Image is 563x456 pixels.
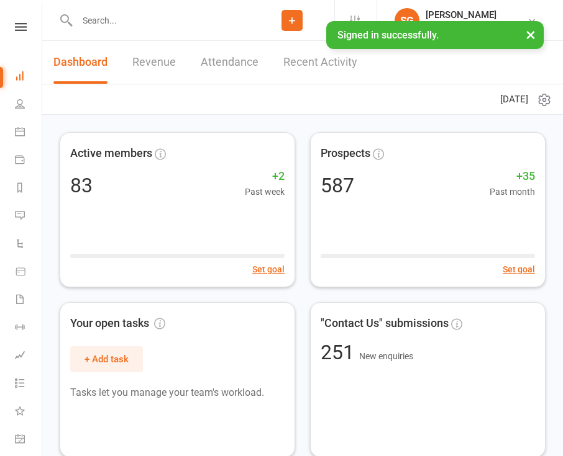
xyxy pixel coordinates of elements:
button: Set goal [503,262,535,276]
span: Prospects [321,145,370,163]
div: 587 [321,176,354,195]
span: Past month [490,185,535,199]
span: Active members [70,145,152,163]
div: [PERSON_NAME] [426,9,497,20]
a: Recent Activity [283,41,357,84]
a: Calendar [15,119,43,147]
span: 251 [321,341,359,364]
a: Dashboard [53,41,108,84]
div: Muay X [426,20,497,32]
span: Past week [245,185,285,199]
button: + Add task [70,346,143,372]
div: 83 [70,176,93,195]
span: +35 [490,168,535,186]
a: Revenue [132,41,176,84]
button: × [520,21,542,48]
span: Signed in successfully. [337,29,439,41]
a: Assessments [15,342,43,370]
div: SG [395,8,419,33]
button: Set goal [252,262,285,276]
p: Tasks let you manage your team's workload. [70,385,285,401]
span: New enquiries [359,351,413,361]
a: Dashboard [15,63,43,91]
a: Reports [15,175,43,203]
span: +2 [245,168,285,186]
a: People [15,91,43,119]
span: [DATE] [500,92,528,107]
a: Payments [15,147,43,175]
span: "Contact Us" submissions [321,315,449,333]
input: Search... [73,12,250,29]
a: Attendance [201,41,259,84]
a: Product Sales [15,259,43,287]
span: Your open tasks [70,315,165,333]
a: What's New [15,398,43,426]
a: General attendance kiosk mode [15,426,43,454]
